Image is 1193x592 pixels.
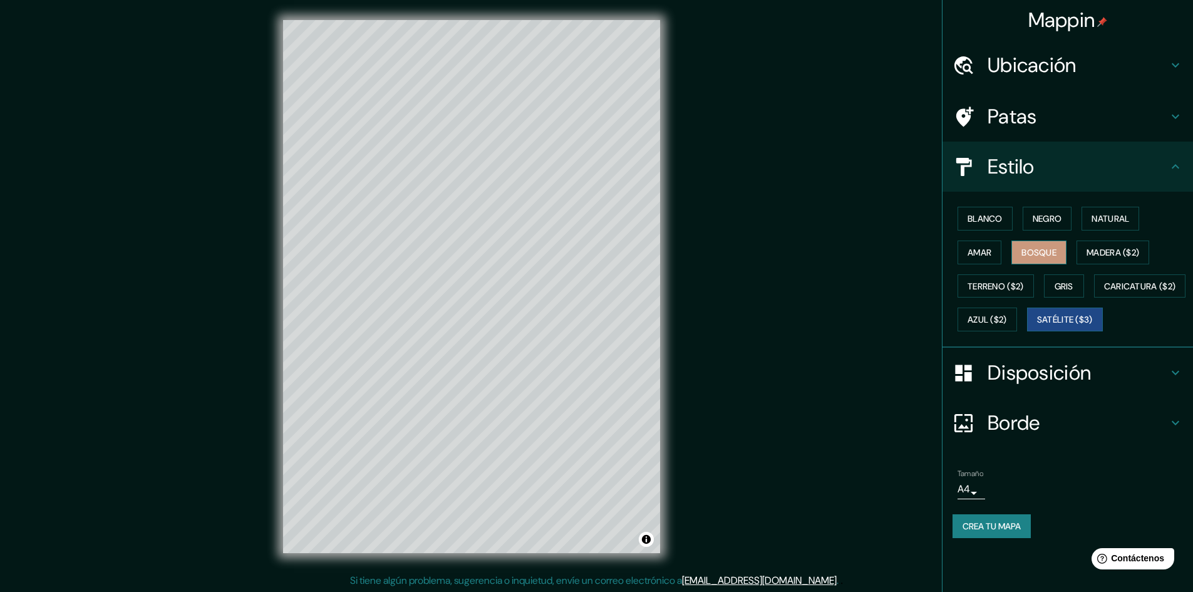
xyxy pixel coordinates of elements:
div: Borde [943,398,1193,448]
font: . [839,573,840,587]
button: Natural [1082,207,1139,231]
div: A4 [958,479,985,499]
font: Tamaño [958,469,983,479]
a: [EMAIL_ADDRESS][DOMAIN_NAME] [682,574,837,587]
button: Bosque [1011,241,1066,264]
font: Terreno ($2) [968,281,1024,292]
button: Satélite ($3) [1027,308,1103,331]
font: Patas [988,103,1037,130]
font: Disposición [988,360,1091,386]
font: Negro [1033,213,1062,224]
font: Caricatura ($2) [1104,281,1176,292]
button: Gris [1044,274,1084,298]
div: Patas [943,91,1193,142]
div: Disposición [943,348,1193,398]
iframe: Lanzador de widgets de ayuda [1082,543,1179,578]
button: Terreno ($2) [958,274,1034,298]
font: Mappin [1028,7,1095,33]
font: Satélite ($3) [1037,314,1093,326]
button: Amar [958,241,1001,264]
font: Madera ($2) [1087,247,1139,258]
font: Crea tu mapa [963,521,1021,532]
div: Estilo [943,142,1193,192]
font: Amar [968,247,991,258]
button: Crea tu mapa [953,514,1031,538]
button: Activar o desactivar atribución [639,532,654,547]
button: Madera ($2) [1077,241,1149,264]
font: Azul ($2) [968,314,1007,326]
button: Blanco [958,207,1013,231]
font: Borde [988,410,1040,436]
font: Bosque [1021,247,1056,258]
img: pin-icon.png [1097,17,1107,27]
font: A4 [958,482,970,496]
font: Si tiene algún problema, sugerencia o inquietud, envíe un correo electrónico a [350,574,682,587]
button: Azul ($2) [958,308,1017,331]
font: Estilo [988,153,1035,180]
font: . [837,574,839,587]
font: Blanco [968,213,1003,224]
font: . [840,573,843,587]
button: Negro [1023,207,1072,231]
button: Caricatura ($2) [1094,274,1186,298]
font: Natural [1092,213,1129,224]
font: Gris [1055,281,1073,292]
font: Ubicación [988,52,1077,78]
div: Ubicación [943,40,1193,90]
